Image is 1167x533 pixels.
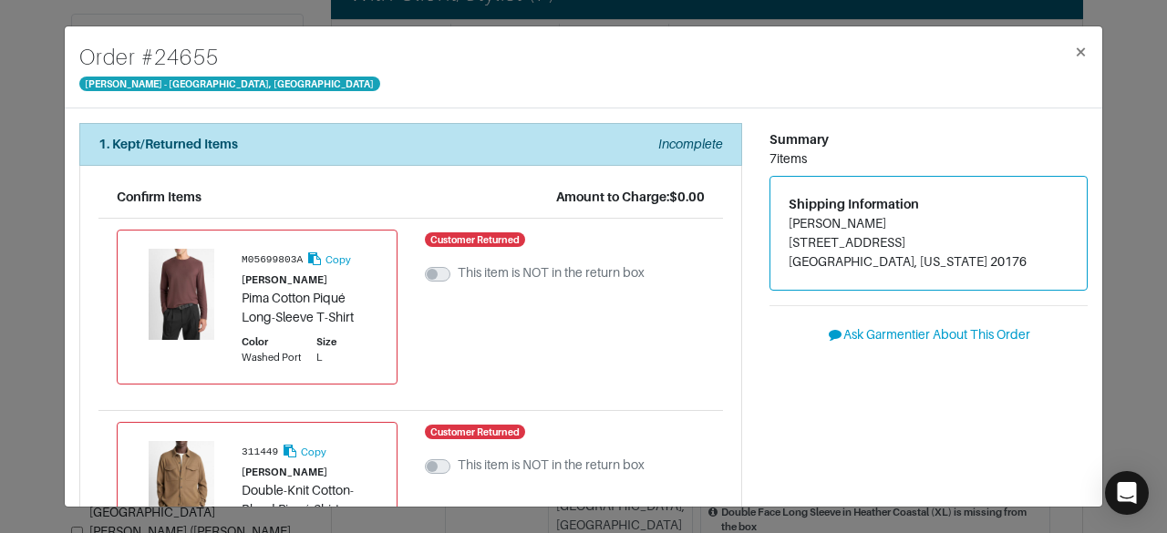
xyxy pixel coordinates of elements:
[769,130,1088,149] div: Summary
[316,334,336,350] div: Size
[117,188,201,207] div: Confirm Items
[1074,39,1088,64] span: ×
[556,188,705,207] div: Amount to Charge: $0.00
[98,137,238,151] strong: 1. Kept/Returned Items
[242,289,378,327] div: Pima Cotton Piqué Long-Sleeve T-Shirt
[425,232,526,247] span: Customer Returned
[789,214,1069,272] address: [PERSON_NAME] [STREET_ADDRESS] [GEOGRAPHIC_DATA], [US_STATE] 20176
[316,350,336,365] div: L
[242,466,327,477] small: [PERSON_NAME]
[136,441,227,532] img: Product
[79,41,380,74] h4: Order # 24655
[769,321,1088,349] button: Ask Garmentier About This Order
[301,446,326,457] small: Copy
[458,456,645,475] label: This item is NOT in the return box
[242,274,327,285] small: [PERSON_NAME]
[79,77,380,91] span: [PERSON_NAME] - [GEOGRAPHIC_DATA], [GEOGRAPHIC_DATA]
[769,149,1088,169] div: 7 items
[305,249,352,270] button: Copy
[1105,471,1149,515] div: Open Intercom Messenger
[242,446,278,457] small: 311449
[458,263,645,282] label: This item is NOT in the return box
[1059,26,1102,77] button: Close
[325,254,351,265] small: Copy
[136,249,227,340] img: Product
[242,334,302,350] div: Color
[242,350,302,365] div: Washed Port
[281,441,327,462] button: Copy
[658,137,723,151] em: Incomplete
[425,425,526,439] span: Customer Returned
[242,254,303,265] small: M05699803A
[789,197,919,211] span: Shipping Information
